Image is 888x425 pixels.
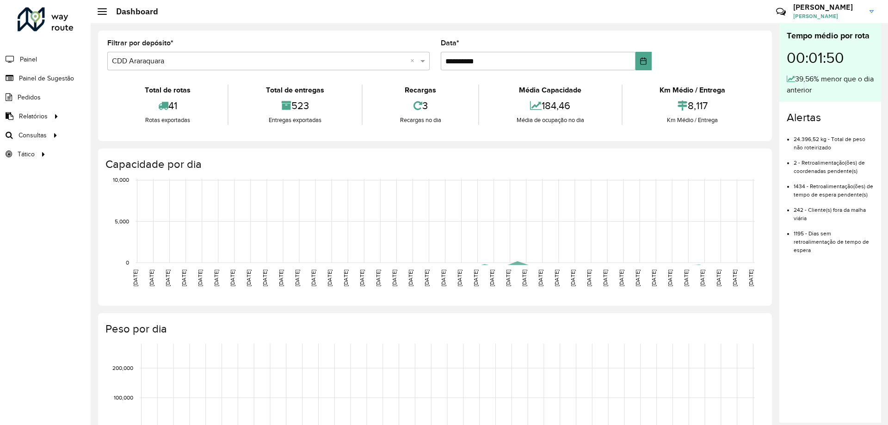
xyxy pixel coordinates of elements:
div: Média de ocupação no dia [481,116,619,125]
text: [DATE] [424,270,430,286]
text: [DATE] [213,270,219,286]
span: Painel de Sugestão [19,74,74,83]
text: 200,000 [112,365,133,371]
span: Painel [20,55,37,64]
div: Média Capacidade [481,85,619,96]
text: [DATE] [554,270,560,286]
div: 184,46 [481,96,619,116]
text: [DATE] [343,270,349,286]
div: Rotas exportadas [110,116,225,125]
text: [DATE] [456,270,462,286]
text: [DATE] [748,270,754,286]
label: Data [441,37,459,49]
li: 1195 - Dias sem retroalimentação de tempo de espera [794,222,874,254]
span: Clear all [410,55,418,67]
div: 41 [110,96,225,116]
text: 10,000 [113,177,129,183]
text: [DATE] [473,270,479,286]
h4: Peso por dia [105,322,763,336]
div: Km Médio / Entrega [625,116,760,125]
text: [DATE] [683,270,689,286]
span: Relatórios [19,111,48,121]
text: [DATE] [505,270,511,286]
text: [DATE] [651,270,657,286]
span: Pedidos [18,92,41,102]
text: [DATE] [715,270,721,286]
div: Tempo médio por rota [787,30,874,42]
text: [DATE] [570,270,576,286]
text: [DATE] [586,270,592,286]
text: [DATE] [537,270,543,286]
span: [PERSON_NAME] [793,12,863,20]
div: 8,117 [625,96,760,116]
text: [DATE] [229,270,235,286]
text: [DATE] [165,270,171,286]
text: [DATE] [635,270,641,286]
div: 3 [365,96,476,116]
text: [DATE] [699,270,705,286]
div: Recargas no dia [365,116,476,125]
text: [DATE] [667,270,673,286]
div: Recargas [365,85,476,96]
text: [DATE] [294,270,300,286]
text: [DATE] [618,270,624,286]
text: [DATE] [375,270,381,286]
h4: Alertas [787,111,874,124]
text: [DATE] [246,270,252,286]
div: 523 [231,96,359,116]
div: Total de rotas [110,85,225,96]
text: [DATE] [197,270,203,286]
text: [DATE] [489,270,495,286]
text: [DATE] [440,270,446,286]
div: 39,56% menor que o dia anterior [787,74,874,96]
text: [DATE] [148,270,154,286]
a: Contato Rápido [771,2,791,22]
text: [DATE] [327,270,333,286]
text: [DATE] [407,270,413,286]
h2: Dashboard [107,6,158,17]
label: Filtrar por depósito [107,37,173,49]
div: Total de entregas [231,85,359,96]
div: Km Médio / Entrega [625,85,760,96]
text: [DATE] [262,270,268,286]
text: [DATE] [132,270,138,286]
text: 0 [126,259,129,265]
text: [DATE] [359,270,365,286]
text: [DATE] [310,270,316,286]
text: [DATE] [391,270,397,286]
text: [DATE] [602,270,608,286]
span: Tático [18,149,35,159]
div: 00:01:50 [787,42,874,74]
text: 100,000 [114,394,133,400]
button: Choose Date [635,52,652,70]
text: 5,000 [115,218,129,224]
li: 242 - Cliente(s) fora da malha viária [794,199,874,222]
h3: [PERSON_NAME] [793,3,863,12]
li: 2 - Retroalimentação(ões) de coordenadas pendente(s) [794,152,874,175]
h4: Capacidade por dia [105,158,763,171]
text: [DATE] [732,270,738,286]
text: [DATE] [278,270,284,286]
text: [DATE] [181,270,187,286]
div: Entregas exportadas [231,116,359,125]
li: 24.396,52 kg - Total de peso não roteirizado [794,128,874,152]
span: Consultas [18,130,47,140]
li: 1434 - Retroalimentação(ões) de tempo de espera pendente(s) [794,175,874,199]
text: [DATE] [521,270,527,286]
